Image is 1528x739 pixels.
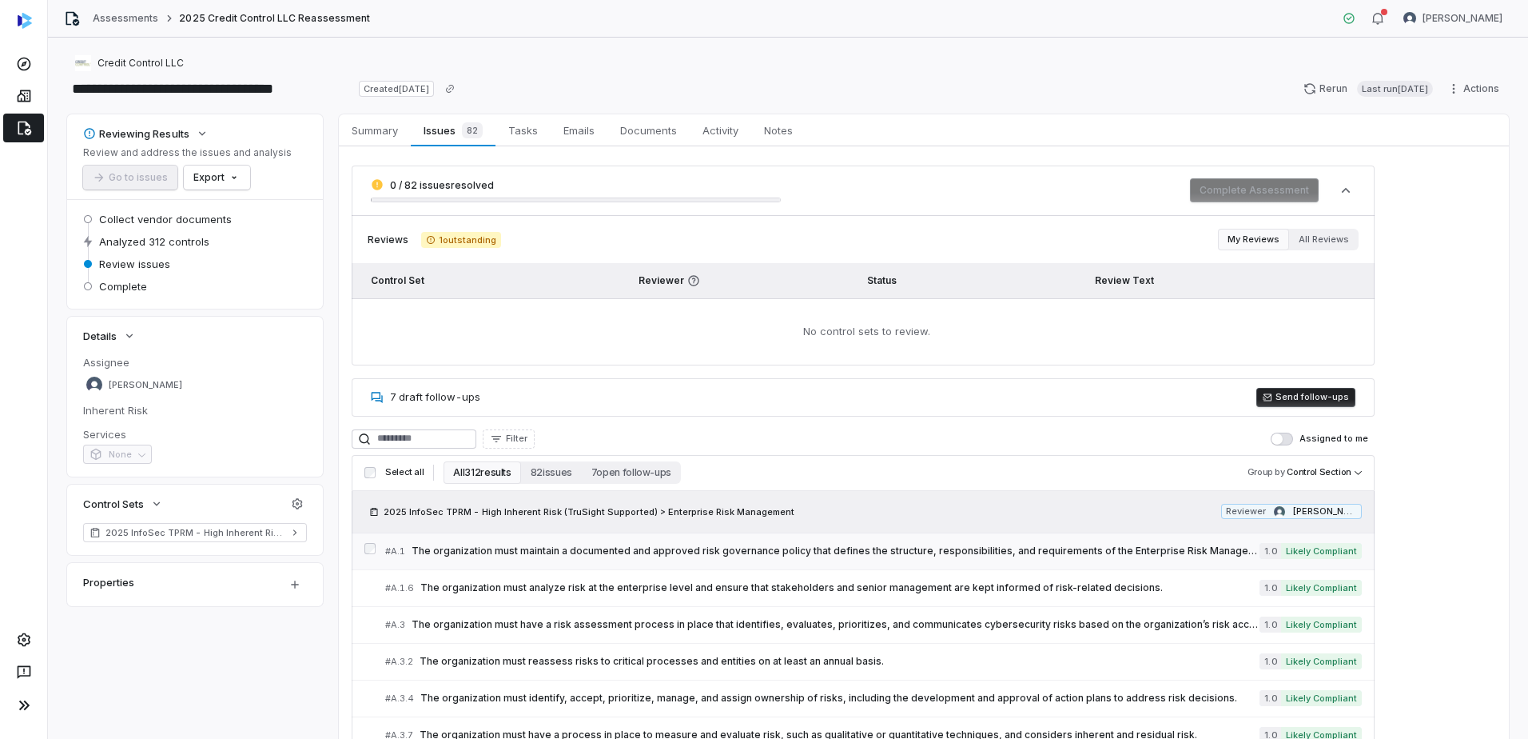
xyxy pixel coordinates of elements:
[1281,690,1362,706] span: Likely Compliant
[1259,580,1280,596] span: 1.0
[521,461,582,484] button: 82 issues
[1289,229,1359,250] button: All Reviews
[385,619,405,631] span: # A.3
[99,212,232,226] span: Collect vendor documents
[502,120,544,141] span: Tasks
[557,120,601,141] span: Emails
[83,427,307,441] dt: Services
[371,274,424,286] span: Control Set
[506,433,527,445] span: Filter
[70,49,189,78] button: https://credit-control.com/Credit Control LLC
[384,505,794,518] span: 2025 InfoSec TPRM - High Inherent Risk (TruSight Supported) > Enterprise Risk Management
[78,322,141,350] button: Details
[1281,617,1362,633] span: Likely Compliant
[385,533,1362,569] a: #A.1The organization must maintain a documented and approved risk governance policy that defines ...
[78,489,168,518] button: Control Sets
[1403,12,1416,25] img: Bridget Seagraves avatar
[696,120,745,141] span: Activity
[364,467,376,478] input: Select all
[83,497,144,511] span: Control Sets
[1357,81,1433,97] span: Last run [DATE]
[368,234,408,246] span: Reviews
[421,232,501,248] span: 1 outstanding
[78,119,213,148] button: Reviewing Results
[359,81,434,97] span: Created [DATE]
[385,607,1362,643] a: #A.3The organization must have a risk assessment process in place that identifies, evaluates, pri...
[1247,466,1285,477] span: Group by
[83,523,307,542] a: 2025 InfoSec TPRM - High Inherent Risk (TruSight Supported)
[1259,653,1280,669] span: 1.0
[345,120,404,141] span: Summary
[184,166,250,190] button: Export
[1218,229,1289,250] button: My Reviews
[420,655,1259,668] span: The organization must reassess risks to critical processes and entities on at least an annual basis.
[1423,12,1502,25] span: [PERSON_NAME]
[385,582,414,594] span: # A.1.6
[390,390,480,403] span: 7 draft follow-ups
[639,274,842,287] span: Reviewer
[83,126,189,141] div: Reviewing Results
[385,466,424,478] span: Select all
[1394,6,1512,30] button: Bridget Seagraves avatar[PERSON_NAME]
[83,403,307,417] dt: Inherent Risk
[1271,433,1368,445] label: Assigned to me
[86,377,102,393] img: Bridget Seagraves avatar
[1259,690,1280,706] span: 1.0
[412,545,1259,557] span: The organization must maintain a documented and approved risk governance policy that defines the ...
[1271,433,1293,445] button: Assigned to me
[1095,274,1154,286] span: Review Text
[420,581,1259,594] span: The organization must analyze risk at the enterprise level and ensure that stakeholders and senio...
[1256,388,1355,407] button: Send follow-ups
[83,329,117,343] span: Details
[99,234,209,249] span: Analyzed 312 controls
[179,12,369,25] span: 2025 Credit Control LLC Reassessment
[420,692,1259,705] span: The organization must identify, accept, prioritize, manage, and assign ownership of risks, includ...
[109,379,182,391] span: [PERSON_NAME]
[758,120,799,141] span: Notes
[385,656,413,668] span: # A.3.2
[483,429,535,449] button: Filter
[1293,505,1357,517] span: [PERSON_NAME]
[462,122,483,138] span: 82
[1281,580,1362,596] span: Likely Compliant
[385,644,1362,680] a: #A.3.2The organization must reassess risks to critical processes and entities on at least an annu...
[83,146,292,159] p: Review and address the issues and analysis
[1226,505,1266,517] span: Reviewer
[1259,617,1280,633] span: 1.0
[1259,543,1280,559] span: 1.0
[582,461,681,484] button: 7 open follow-ups
[105,526,285,539] span: 2025 InfoSec TPRM - High Inherent Risk (TruSight Supported)
[93,12,158,25] a: Assessments
[444,461,520,484] button: All 312 results
[412,618,1259,631] span: The organization must have a risk assessment process in place that identifies, evaluates, priorit...
[97,57,184,70] span: Credit Control LLC
[614,120,683,141] span: Documents
[867,274,897,286] span: Status
[1218,229,1359,250] div: Review filter
[390,179,494,191] span: 0 / 82 issues resolved
[436,74,464,103] button: Copy link
[417,119,488,142] span: Issues
[1294,77,1442,101] button: RerunLast run[DATE]
[1281,543,1362,559] span: Likely Compliant
[352,298,1375,366] td: No control sets to review.
[385,545,405,557] span: # A.1
[385,693,414,705] span: # A.3.4
[99,257,170,271] span: Review issues
[18,13,32,29] img: svg%3e
[1281,653,1362,669] span: Likely Compliant
[1442,77,1509,101] button: Actions
[385,570,1362,606] a: #A.1.6The organization must analyze risk at the enterprise level and ensure that stakeholders and...
[83,355,307,369] dt: Assignee
[99,279,147,294] span: Complete
[385,681,1362,717] a: #A.3.4The organization must identify, accept, prioritize, manage, and assign ownership of risks, ...
[1274,506,1285,517] img: Curtis Nohl avatar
